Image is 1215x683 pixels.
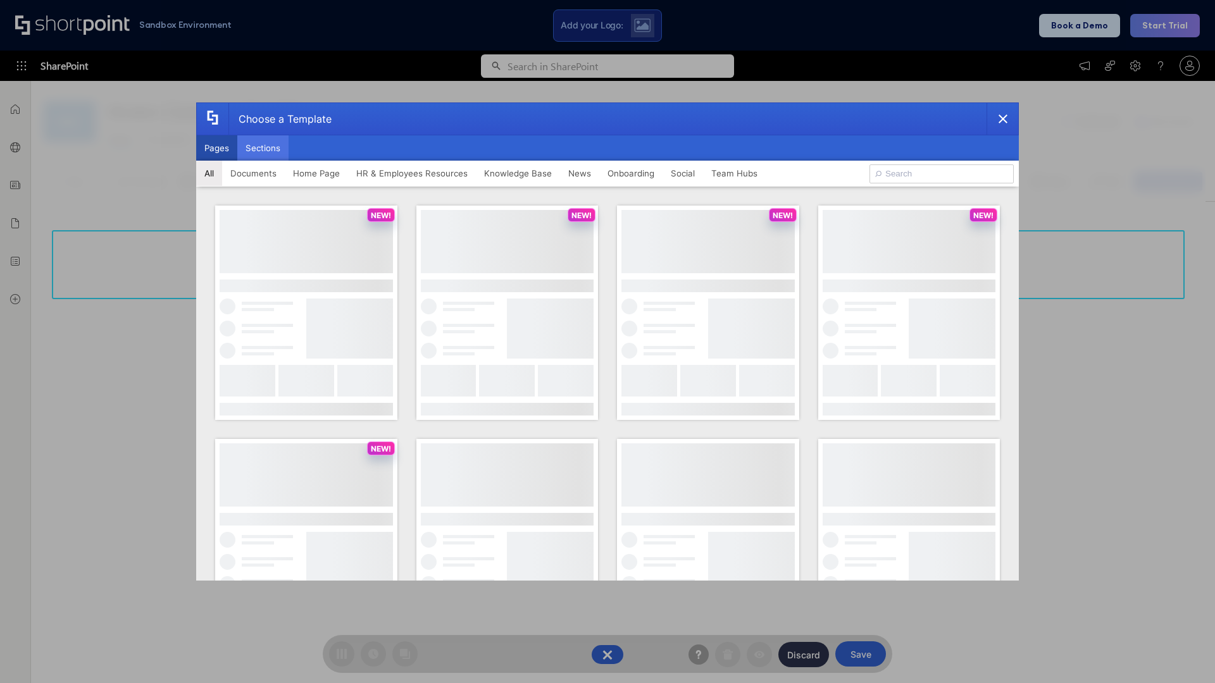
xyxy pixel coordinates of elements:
[599,161,663,186] button: Onboarding
[228,103,332,135] div: Choose a Template
[371,211,391,220] p: NEW!
[371,444,391,453] p: NEW!
[560,161,599,186] button: News
[663,161,703,186] button: Social
[1152,622,1215,683] iframe: Chat Widget
[196,135,237,161] button: Pages
[237,135,289,161] button: Sections
[973,211,994,220] p: NEW!
[703,161,766,186] button: Team Hubs
[869,164,1014,183] input: Search
[285,161,348,186] button: Home Page
[773,211,793,220] p: NEW!
[196,161,222,186] button: All
[348,161,476,186] button: HR & Employees Resources
[196,102,1019,581] div: template selector
[476,161,560,186] button: Knowledge Base
[571,211,592,220] p: NEW!
[222,161,285,186] button: Documents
